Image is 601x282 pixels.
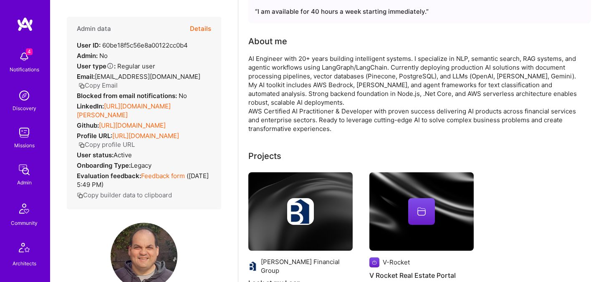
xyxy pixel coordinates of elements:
[77,51,108,60] div: No
[369,172,474,251] img: cover
[131,161,152,169] span: legacy
[14,199,34,219] img: Community
[77,41,101,49] strong: User ID:
[16,87,33,104] img: discovery
[112,132,179,140] a: [URL][DOMAIN_NAME]
[13,104,36,113] div: Discovery
[77,151,114,159] strong: User status:
[248,261,258,271] img: Company logo
[14,239,34,259] img: Architects
[77,73,95,81] strong: Email:
[17,178,32,187] div: Admin
[16,161,33,178] img: admin teamwork
[78,142,85,148] i: icon Copy
[77,62,155,70] div: Regular user
[10,65,39,74] div: Notifications
[77,62,116,70] strong: User type :
[26,48,33,55] span: 4
[77,171,211,189] div: ( [DATE] 5:49 PM )
[16,48,33,65] img: bell
[369,270,474,281] h4: V Rocket Real Estate Portal
[77,52,98,60] strong: Admin:
[77,41,188,50] div: 60be18f5c56e8a00122cc0b4
[248,54,582,133] div: AI Engineer with 20+ years building intelligent systems. I specialize in NLP, semantic search, RA...
[261,257,353,275] div: [PERSON_NAME] Financial Group
[14,141,35,150] div: Missions
[106,62,114,70] i: Help
[77,121,99,129] strong: Github:
[16,124,33,141] img: teamwork
[383,258,410,267] div: V-Rocket
[78,140,135,149] button: Copy profile URL
[77,192,83,199] i: icon Copy
[248,172,353,251] img: cover
[99,121,166,129] a: [URL][DOMAIN_NAME]
[77,102,104,110] strong: LinkedIn:
[77,191,172,199] button: Copy builder data to clipboard
[287,198,314,225] img: Company logo
[77,91,187,100] div: No
[78,83,85,89] i: icon Copy
[190,17,211,41] button: Details
[77,92,179,100] strong: Blocked from email notifications:
[17,17,33,32] img: logo
[77,25,111,33] h4: Admin data
[95,73,200,81] span: [EMAIL_ADDRESS][DOMAIN_NAME]
[78,81,118,90] button: Copy Email
[248,35,287,48] div: About me
[369,257,379,267] img: Company logo
[248,150,281,162] div: Projects
[13,259,36,268] div: Architects
[77,172,141,180] strong: Evaluation feedback:
[141,172,185,180] a: Feedback form
[11,219,38,227] div: Community
[255,7,584,17] div: “ I am available for 40 hours a week starting immediately. ”
[77,161,131,169] strong: Onboarding Type:
[77,102,171,119] a: [URL][DOMAIN_NAME][PERSON_NAME]
[77,132,112,140] strong: Profile URL:
[114,151,132,159] span: Active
